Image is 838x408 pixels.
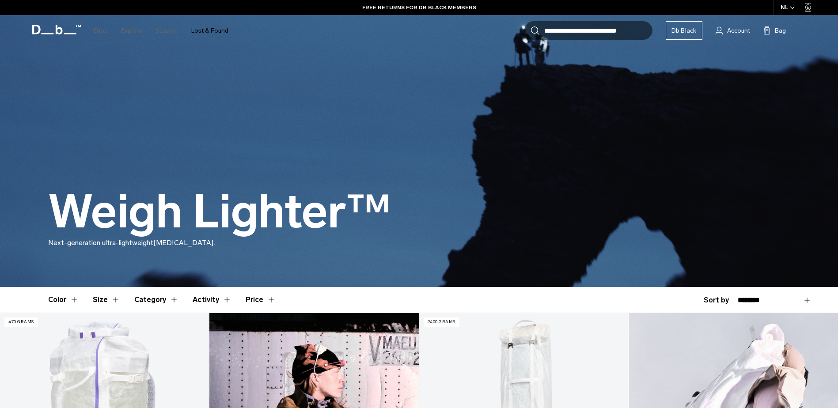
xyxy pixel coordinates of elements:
[93,287,120,313] button: Toggle Filter
[362,4,476,11] a: FREE RETURNS FOR DB BLACK MEMBERS
[86,15,235,46] nav: Main Navigation
[716,25,750,36] a: Account
[48,186,391,238] h1: Weigh Lighter™
[763,25,786,36] button: Bag
[93,15,108,46] a: Shop
[155,15,178,46] a: Support
[775,26,786,35] span: Bag
[48,238,153,247] span: Next-generation ultra-lightweight
[193,287,231,313] button: Toggle Filter
[134,287,178,313] button: Toggle Filter
[153,238,215,247] span: [MEDICAL_DATA].
[666,21,702,40] a: Db Black
[246,287,276,313] button: Toggle Price
[121,15,142,46] a: Explore
[48,287,79,313] button: Toggle Filter
[4,317,38,327] p: 470 grams
[191,15,228,46] a: Lost & Found
[727,26,750,35] span: Account
[424,317,459,327] p: 2400 grams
